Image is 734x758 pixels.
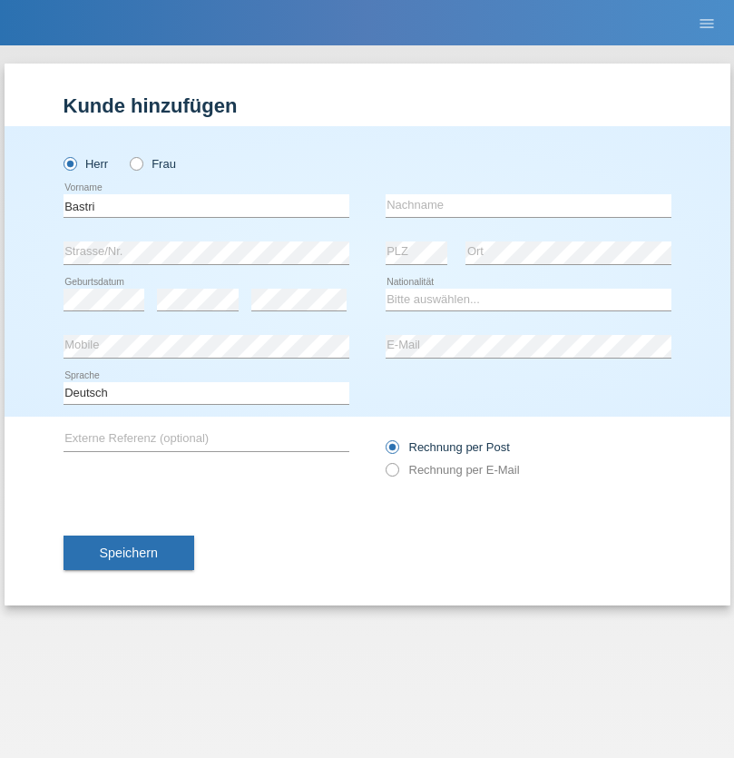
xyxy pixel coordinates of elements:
[64,536,194,570] button: Speichern
[386,440,510,454] label: Rechnung per Post
[698,15,716,33] i: menu
[64,94,671,117] h1: Kunde hinzufügen
[64,157,109,171] label: Herr
[130,157,142,169] input: Frau
[130,157,176,171] label: Frau
[100,546,158,560] span: Speichern
[689,17,725,28] a: menu
[386,440,397,463] input: Rechnung per Post
[386,463,520,477] label: Rechnung per E-Mail
[386,463,397,486] input: Rechnung per E-Mail
[64,157,75,169] input: Herr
